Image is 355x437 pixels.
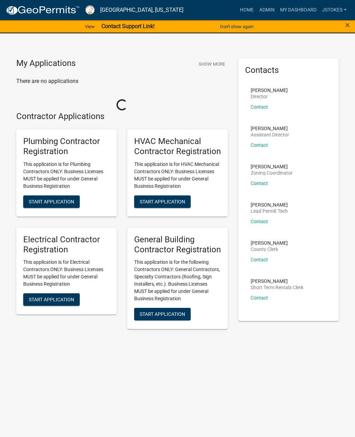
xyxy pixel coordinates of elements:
[134,136,221,157] h5: HVAC Mechanical Contractor Registration
[251,180,268,186] a: Contact
[251,209,288,213] p: Lead Permit Tech
[102,23,155,30] strong: Contact Support Link!
[251,285,303,290] p: Short Term Rentals Clerk
[100,4,183,16] a: [GEOGRAPHIC_DATA], [US_STATE]
[251,241,288,245] p: [PERSON_NAME]
[23,235,110,255] h5: Electrical Contractor Registration
[251,142,268,148] a: Contact
[345,20,350,30] span: ×
[251,257,268,262] a: Contact
[23,136,110,157] h5: Plumbing Contractor Registration
[140,311,185,317] span: Start Application
[16,58,76,69] h4: My Applications
[251,164,293,169] p: [PERSON_NAME]
[16,77,228,85] p: There are no applications
[251,295,268,301] a: Contact
[319,3,349,17] a: jstokes
[23,259,110,288] p: This application is for Electrical Contractors ONLY: Business Licenses MUST be applied for under ...
[23,293,80,306] button: Start Application
[277,3,319,17] a: My Dashboard
[345,21,350,29] button: Close
[251,94,288,99] p: Director
[16,111,228,121] h4: Contractor Applications
[251,88,288,93] p: [PERSON_NAME]
[196,58,228,70] button: Show More
[140,199,185,204] span: Start Application
[134,259,221,302] p: This application is for the following Contractors ONLY: General Contractors, Specialty Contractor...
[251,170,293,175] p: Zoning Coordinator
[245,65,332,75] h5: Contacts
[134,235,221,255] h5: General Building Contractor Registration
[29,199,74,204] span: Start Application
[23,195,80,208] button: Start Application
[251,279,303,284] p: [PERSON_NAME]
[134,308,191,320] button: Start Application
[85,5,95,15] img: Putnam County, Georgia
[251,126,289,131] p: [PERSON_NAME]
[16,111,228,335] wm-workflow-list-section: Contractor Applications
[217,21,256,32] button: Don't show again
[29,297,74,302] span: Start Application
[237,3,257,17] a: Home
[251,202,288,207] p: [PERSON_NAME]
[82,21,97,32] a: View
[251,247,288,252] p: County Clerk
[251,132,289,137] p: Assistant Director
[134,161,221,190] p: This application is for HVAC Mechanical Contractors ONLY: Business Licenses MUST be applied for u...
[134,195,191,208] button: Start Application
[23,161,110,190] p: This application is for Plumbing Contractors ONLY: Business Licenses MUST be applied for under Ge...
[257,3,277,17] a: Admin
[251,104,268,110] a: Contact
[251,219,268,224] a: Contact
